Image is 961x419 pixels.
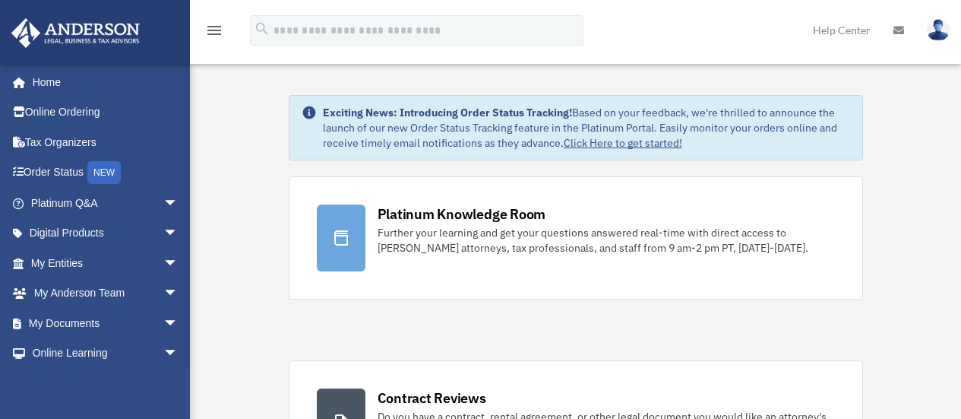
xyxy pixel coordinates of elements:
[289,176,863,300] a: Platinum Knowledge Room Further your learning and get your questions answered real-time with dire...
[11,218,201,249] a: Digital Productsarrow_drop_down
[254,21,270,37] i: search
[11,278,201,309] a: My Anderson Teamarrow_drop_down
[11,67,194,97] a: Home
[205,27,223,40] a: menu
[163,218,194,249] span: arrow_drop_down
[11,338,201,369] a: Online Learningarrow_drop_down
[205,21,223,40] i: menu
[163,308,194,339] span: arrow_drop_down
[163,188,194,219] span: arrow_drop_down
[323,105,850,151] div: Based on your feedback, we're thrilled to announce the launch of our new Order Status Tracking fe...
[11,127,201,157] a: Tax Organizers
[927,19,950,41] img: User Pic
[323,106,572,119] strong: Exciting News: Introducing Order Status Tracking!
[163,248,194,279] span: arrow_drop_down
[564,136,682,150] a: Click Here to get started!
[11,97,201,128] a: Online Ordering
[11,188,201,218] a: Platinum Q&Aarrow_drop_down
[378,389,486,408] div: Contract Reviews
[7,18,144,48] img: Anderson Advisors Platinum Portal
[163,278,194,309] span: arrow_drop_down
[11,308,201,338] a: My Documentsarrow_drop_down
[378,225,835,256] div: Further your learning and get your questions answered real-time with direct access to [PERSON_NAM...
[11,248,201,278] a: My Entitiesarrow_drop_down
[378,205,546,224] div: Platinum Knowledge Room
[87,161,121,184] div: NEW
[163,338,194,370] span: arrow_drop_down
[11,157,201,189] a: Order StatusNEW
